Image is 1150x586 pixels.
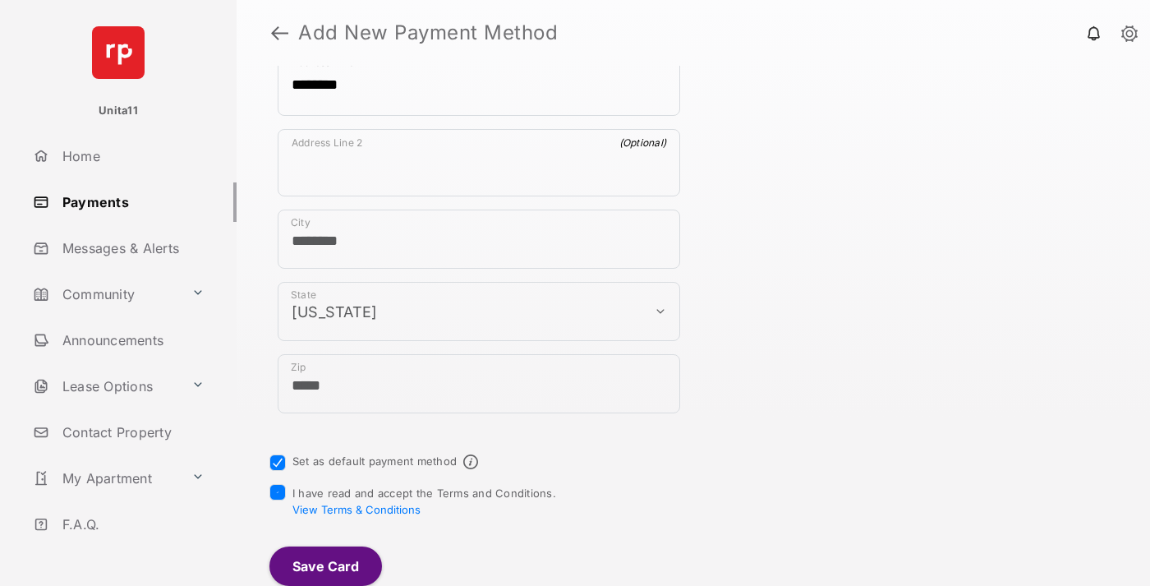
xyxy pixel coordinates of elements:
[269,547,382,586] button: Save Card
[92,26,145,79] img: svg+xml;base64,PHN2ZyB4bWxucz0iaHR0cDovL3d3dy53My5vcmcvMjAwMC9zdmciIHdpZHRoPSI2NCIgaGVpZ2h0PSI2NC...
[292,487,556,516] span: I have read and accept the Terms and Conditions.
[292,503,421,516] button: I have read and accept the Terms and Conditions.
[26,367,185,406] a: Lease Options
[298,23,558,43] strong: Add New Payment Method
[26,505,237,544] a: F.A.Q.
[278,129,680,196] div: payment_method_screening[postal_addresses][addressLine2]
[26,459,185,498] a: My Apartment
[26,413,237,452] a: Contact Property
[26,136,237,176] a: Home
[26,228,237,268] a: Messages & Alerts
[278,354,680,413] div: payment_method_screening[postal_addresses][postalCode]
[278,210,680,269] div: payment_method_screening[postal_addresses][locality]
[99,103,138,119] p: Unita11
[26,275,185,314] a: Community
[278,282,680,341] div: payment_method_screening[postal_addresses][administrativeArea]
[26,321,237,360] a: Announcements
[463,454,478,469] span: Default payment method info
[278,48,680,116] div: payment_method_screening[postal_addresses][addressLine1]
[292,454,457,468] label: Set as default payment method
[26,182,237,222] a: Payments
